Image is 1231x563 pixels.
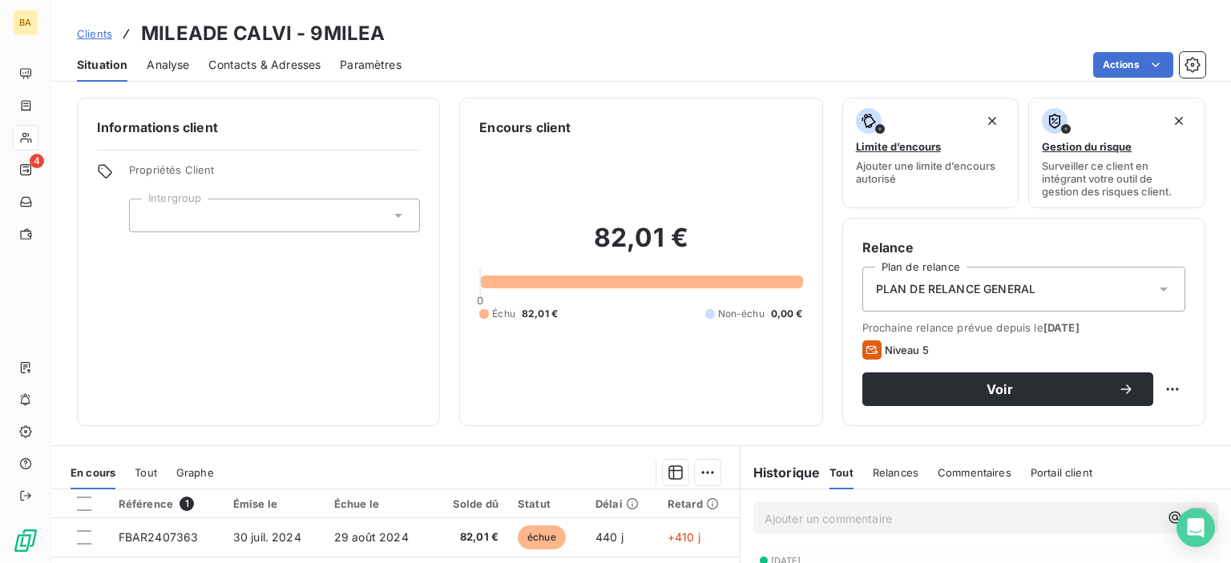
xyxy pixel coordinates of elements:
[71,466,115,479] span: En cours
[77,27,112,40] span: Clients
[1042,140,1132,153] span: Gestion du risque
[119,497,214,511] div: Référence
[668,530,700,544] span: +410 j
[141,19,385,48] h3: MILEADE CALVI - 9MILEA
[885,344,929,356] span: Niveau 5
[1177,509,1215,547] div: Open Intercom Messenger
[477,294,483,307] span: 0
[233,497,315,510] div: Émise le
[862,238,1185,257] h6: Relance
[862,321,1185,334] span: Prochaine relance prévue depuis le
[442,497,498,510] div: Solde dû
[233,530,301,544] span: 30 juil. 2024
[147,57,189,73] span: Analyse
[595,530,624,544] span: 440 j
[135,466,157,479] span: Tout
[30,154,44,168] span: 4
[77,26,112,42] a: Clients
[13,10,38,35] div: BA
[1028,98,1205,208] button: Gestion du risqueSurveiller ce client en intégrant votre outil de gestion des risques client.
[876,281,1035,297] span: PLAN DE RELANCE GENERAL
[334,497,423,510] div: Échue le
[180,497,194,511] span: 1
[718,307,765,321] span: Non-échu
[842,98,1019,208] button: Limite d’encoursAjouter une limite d’encours autorisé
[829,466,854,479] span: Tout
[862,372,1153,406] button: Voir
[1031,466,1092,479] span: Portail client
[176,466,214,479] span: Graphe
[882,383,1118,396] span: Voir
[334,530,409,544] span: 29 août 2024
[13,528,38,553] img: Logo LeanPay
[143,208,155,223] input: Ajouter une valeur
[741,463,821,482] h6: Historique
[340,57,402,73] span: Paramètres
[479,118,571,137] h6: Encours client
[119,530,199,544] span: FBAR2407363
[668,497,730,510] div: Retard
[1043,321,1080,334] span: [DATE]
[208,57,321,73] span: Contacts & Adresses
[97,118,420,137] h6: Informations client
[856,140,941,153] span: Limite d’encours
[595,497,648,510] div: Délai
[129,163,420,186] span: Propriétés Client
[492,307,515,321] span: Échu
[522,307,558,321] span: 82,01 €
[518,497,576,510] div: Statut
[1093,52,1173,78] button: Actions
[77,57,127,73] span: Situation
[518,525,566,549] span: échue
[771,307,803,321] span: 0,00 €
[938,466,1011,479] span: Commentaires
[479,222,802,270] h2: 82,01 €
[442,529,498,545] span: 82,01 €
[1042,159,1192,198] span: Surveiller ce client en intégrant votre outil de gestion des risques client.
[873,466,918,479] span: Relances
[856,159,1006,185] span: Ajouter une limite d’encours autorisé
